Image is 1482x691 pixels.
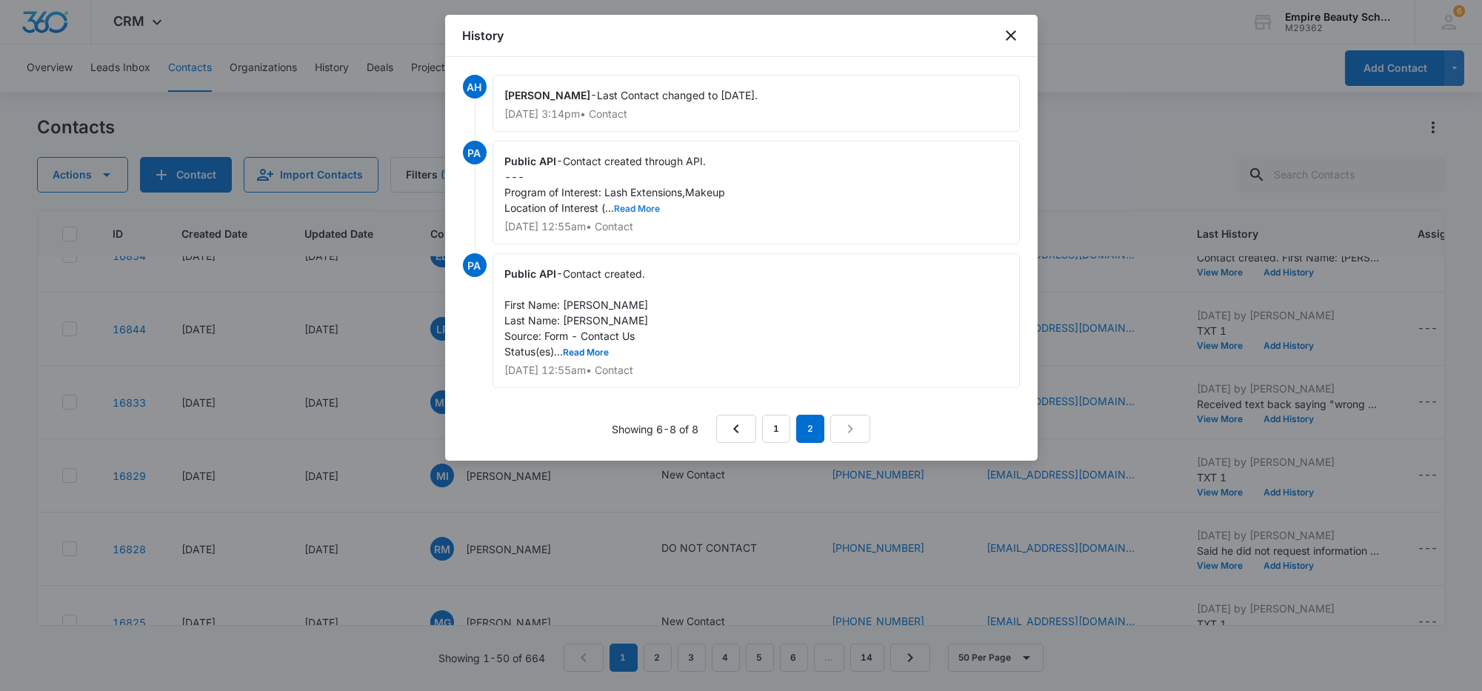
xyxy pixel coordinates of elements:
[493,75,1020,132] div: -
[463,75,487,99] span: AH
[762,415,790,443] a: Page 1
[493,141,1020,244] div: -
[463,253,487,277] span: PA
[463,27,504,44] h1: History
[615,204,661,213] button: Read More
[612,421,698,437] p: Showing 6-8 of 8
[505,267,649,358] span: Contact created. First Name: [PERSON_NAME] Last Name: [PERSON_NAME] Source: Form - Contact Us Sta...
[716,415,756,443] a: Previous Page
[598,89,758,101] span: Last Contact changed to [DATE].
[1002,27,1020,44] button: close
[463,141,487,164] span: PA
[505,267,557,280] span: Public API
[796,415,824,443] em: 2
[564,348,610,357] button: Read More
[505,155,557,167] span: Public API
[505,89,591,101] span: [PERSON_NAME]
[716,415,870,443] nav: Pagination
[505,221,1007,232] p: [DATE] 12:55am • Contact
[505,155,729,214] span: Contact created through API. --- Program of Interest: Lash Extensions,Makeup Location of Interest...
[505,365,1007,375] p: [DATE] 12:55am • Contact
[493,253,1020,388] div: -
[505,109,1007,119] p: [DATE] 3:14pm • Contact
